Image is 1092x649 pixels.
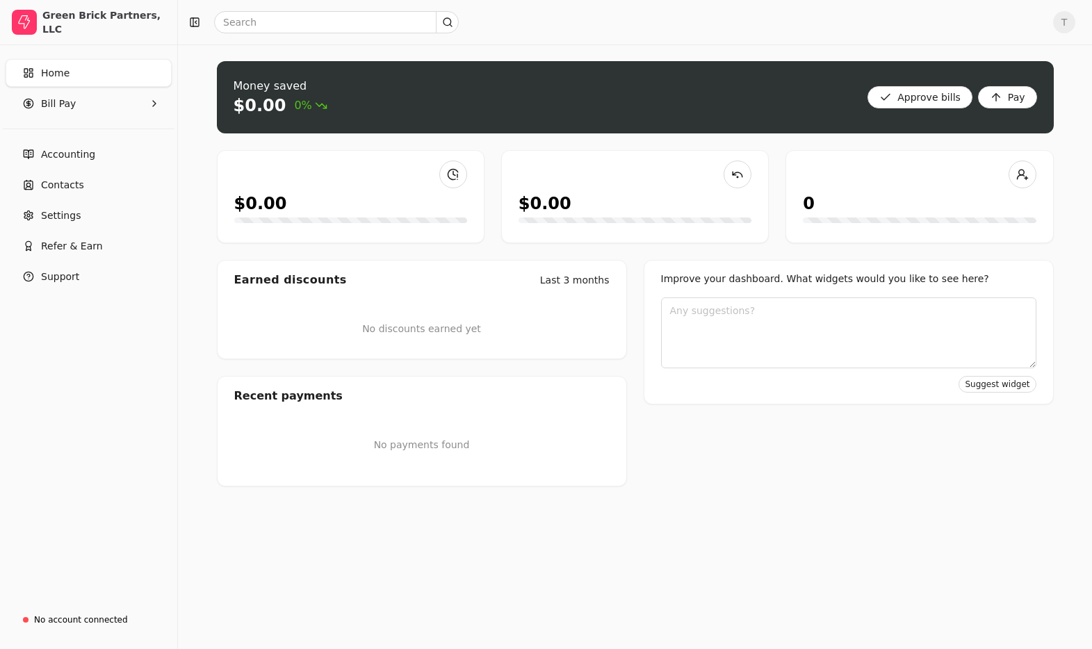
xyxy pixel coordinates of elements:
a: Accounting [6,140,172,168]
span: Refer & Earn [41,239,103,254]
div: Earned discounts [234,272,347,288]
p: No payments found [234,438,610,452]
button: Support [6,263,172,290]
div: $0.00 [234,95,286,117]
button: T [1053,11,1075,33]
a: Home [6,59,172,87]
div: $0.00 [519,191,571,216]
span: Settings [41,208,81,223]
span: Bill Pay [41,97,76,111]
span: Contacts [41,178,84,192]
div: Green Brick Partners, LLC [42,8,165,36]
span: Support [41,270,79,284]
div: 0 [803,191,815,216]
button: Pay [978,86,1037,108]
div: No discounts earned yet [362,299,481,359]
a: Settings [6,202,172,229]
a: No account connected [6,607,172,632]
button: Suggest widget [959,376,1036,393]
input: Search [214,11,459,33]
div: Money saved [234,78,327,95]
div: Recent payments [218,377,626,416]
a: Contacts [6,171,172,199]
button: Bill Pay [6,90,172,117]
span: Home [41,66,70,81]
span: 0% [294,97,327,114]
button: Refer & Earn [6,232,172,260]
div: Last 3 months [540,273,610,288]
span: Accounting [41,147,95,162]
div: No account connected [34,614,128,626]
div: Improve your dashboard. What widgets would you like to see here? [661,272,1036,286]
div: $0.00 [234,191,287,216]
button: Approve bills [867,86,972,108]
